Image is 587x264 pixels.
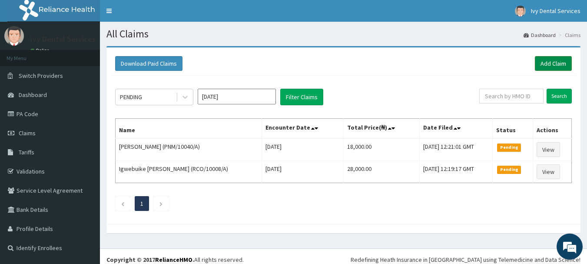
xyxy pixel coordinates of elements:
span: Pending [497,166,521,174]
a: Add Claim [535,56,572,71]
td: [DATE] 12:21:01 GMT [419,138,492,161]
button: Filter Claims [280,89,323,105]
span: Pending [497,144,521,151]
a: View [537,142,560,157]
a: Online [30,47,51,53]
a: Next page [159,200,163,207]
a: RelianceHMO [155,256,192,264]
strong: Copyright © 2017 . [106,256,194,264]
td: [DATE] [262,138,343,161]
input: Select Month and Year [198,89,276,104]
h1: All Claims [106,28,580,40]
p: Ivy Dental Services [30,35,96,43]
td: 18,000.00 [344,138,420,161]
th: Date Filed [419,119,492,139]
th: Total Price(₦) [344,119,420,139]
button: Download Paid Claims [115,56,182,71]
div: PENDING [120,93,142,101]
td: Igwebuike [PERSON_NAME] (RCO/10008/A) [116,161,262,183]
span: Claims [19,129,36,137]
td: 28,000.00 [344,161,420,183]
span: Switch Providers [19,72,63,80]
th: Name [116,119,262,139]
th: Encounter Date [262,119,343,139]
div: Redefining Heath Insurance in [GEOGRAPHIC_DATA] using Telemedicine and Data Science! [351,255,580,264]
a: View [537,164,560,179]
input: Search by HMO ID [479,89,544,104]
li: Claims [557,31,580,39]
span: Dashboard [19,91,47,99]
img: User Image [4,26,24,46]
img: User Image [515,6,526,17]
th: Status [493,119,533,139]
a: Page 1 is your current page [140,200,143,207]
span: Tariffs [19,148,34,156]
td: [DATE] 12:19:17 GMT [419,161,492,183]
input: Search [547,89,572,104]
td: [DATE] [262,161,343,183]
a: Previous page [121,200,125,207]
th: Actions [533,119,571,139]
td: [PERSON_NAME] (PNM/10040/A) [116,138,262,161]
span: Ivy Dental Services [531,7,580,15]
a: Dashboard [524,31,556,39]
